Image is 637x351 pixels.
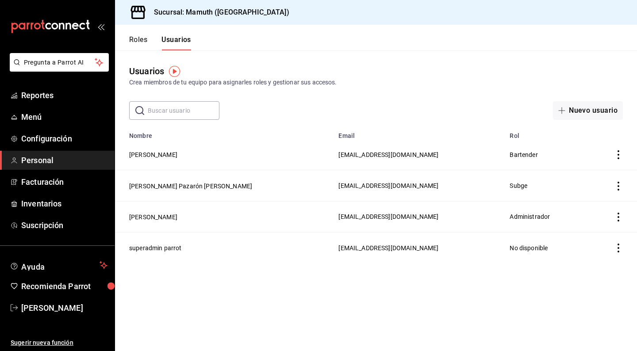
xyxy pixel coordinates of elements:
th: Nombre [115,127,333,139]
span: Bartender [510,151,537,158]
h3: Sucursal: Mamuth ([GEOGRAPHIC_DATA]) [147,7,289,18]
span: Configuración [21,133,107,145]
button: actions [614,213,623,221]
span: Reportes [21,89,107,101]
span: Recomienda Parrot [21,280,107,292]
button: actions [614,244,623,252]
button: Pregunta a Parrot AI [10,53,109,72]
button: [PERSON_NAME] [129,213,177,221]
button: [PERSON_NAME] Pazarón [PERSON_NAME] [129,182,252,191]
button: actions [614,182,623,191]
div: navigation tabs [129,35,191,50]
input: Buscar usuario [148,102,219,119]
th: Rol [504,127,587,139]
button: Usuarios [161,35,191,50]
a: Pregunta a Parrot AI [6,64,109,73]
span: Inventarios [21,198,107,210]
button: Roles [129,35,147,50]
span: Facturación [21,176,107,188]
div: Usuarios [129,65,164,78]
span: Subge [510,182,527,189]
span: Suscripción [21,219,107,231]
button: open_drawer_menu [97,23,104,30]
img: Tooltip marker [169,66,180,77]
button: Nuevo usuario [553,101,623,120]
table: employeesTable [115,127,637,263]
span: Ayuda [21,260,96,271]
span: Menú [21,111,107,123]
button: actions [614,150,623,159]
span: [EMAIL_ADDRESS][DOMAIN_NAME] [338,244,438,252]
span: [EMAIL_ADDRESS][DOMAIN_NAME] [338,151,438,158]
span: [EMAIL_ADDRESS][DOMAIN_NAME] [338,182,438,189]
button: [PERSON_NAME] [129,150,177,159]
td: No disponible [504,232,587,263]
span: Sugerir nueva función [11,338,107,347]
span: Personal [21,154,107,166]
th: Email [333,127,504,139]
div: Crea miembros de tu equipo para asignarles roles y gestionar sus accesos. [129,78,623,87]
span: Administrador [510,213,550,220]
span: [PERSON_NAME] [21,302,107,314]
span: [EMAIL_ADDRESS][DOMAIN_NAME] [338,213,438,220]
span: Pregunta a Parrot AI [24,58,95,67]
button: superadmin parrot [129,244,182,252]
